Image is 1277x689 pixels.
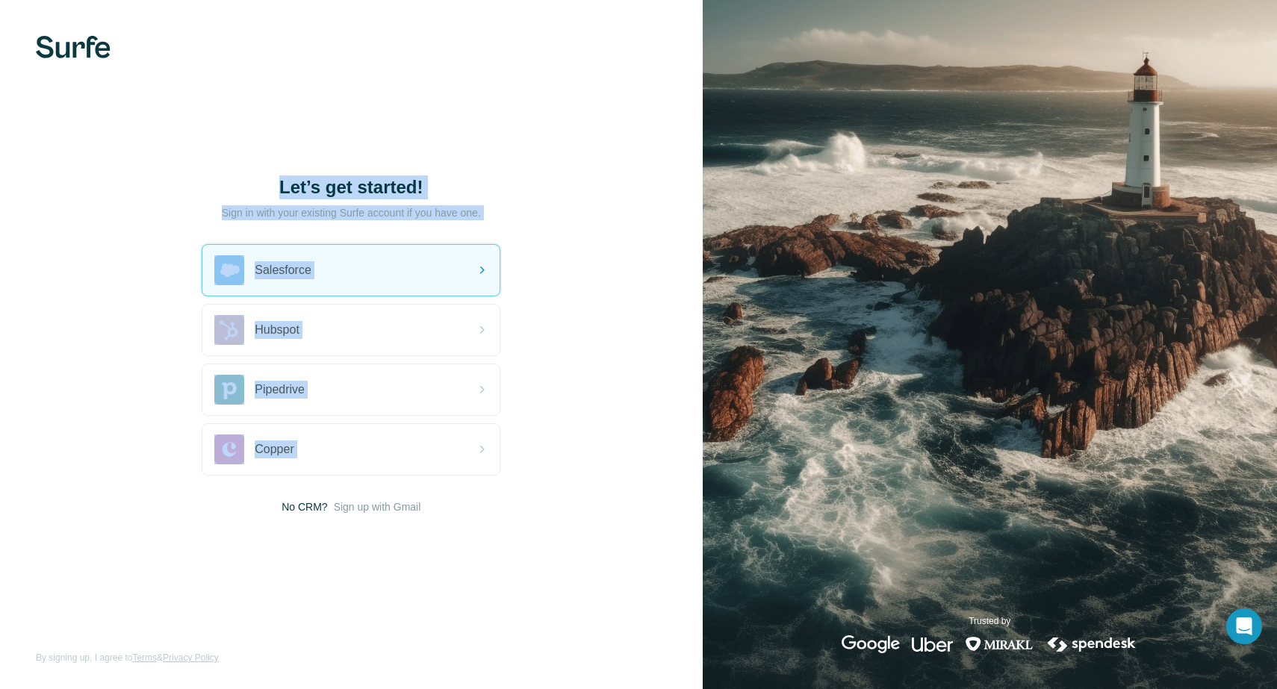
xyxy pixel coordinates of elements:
p: Sign in with your existing Surfe account if you have one. [222,205,481,220]
a: Privacy Policy [163,652,219,663]
span: Salesforce [255,261,311,279]
span: No CRM? [282,499,327,514]
img: mirakl's logo [965,635,1034,653]
img: hubspot's logo [214,315,244,345]
span: Hubspot [255,321,299,339]
img: Surfe's logo [36,36,111,58]
img: copper's logo [214,434,244,464]
img: uber's logo [912,635,953,653]
img: pipedrive's logo [214,375,244,405]
span: Copper [255,440,293,458]
h1: Let’s get started! [202,175,500,199]
p: Trusted by [969,614,1010,628]
img: salesforce's logo [214,255,244,285]
img: google's logo [842,635,900,653]
span: Pipedrive [255,381,305,399]
button: Sign up with Gmail [334,499,421,514]
img: spendesk's logo [1045,635,1138,653]
a: Terms [132,652,157,663]
div: Open Intercom Messenger [1226,608,1262,644]
span: By signing up, I agree to & [36,651,219,664]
